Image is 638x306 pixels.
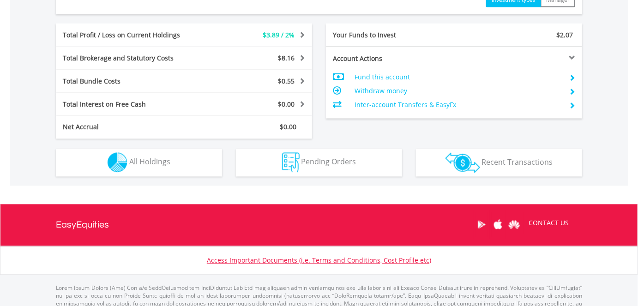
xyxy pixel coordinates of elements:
[355,84,562,98] td: Withdraw money
[522,210,575,236] a: CONTACT US
[278,54,295,62] span: $8.16
[326,54,454,63] div: Account Actions
[56,123,205,132] div: Net Accrual
[301,157,356,167] span: Pending Orders
[56,54,205,63] div: Total Brokerage and Statutory Costs
[56,204,109,246] a: EasyEquities
[355,98,562,112] td: Inter-account Transfers & EasyFx
[282,153,300,173] img: pending_instructions-wht.png
[326,30,454,40] div: Your Funds to Invest
[506,210,522,239] a: Huawei
[482,157,553,167] span: Recent Transactions
[280,123,296,132] span: $0.00
[445,153,480,173] img: transactions-zar-wht.png
[416,149,582,177] button: Recent Transactions
[207,256,431,265] a: Access Important Documents (i.e. Terms and Conditions, Cost Profile etc)
[108,153,127,173] img: holdings-wht.png
[129,157,170,167] span: All Holdings
[556,30,573,39] span: $2.07
[355,70,562,84] td: Fund this account
[474,210,490,239] a: Google Play
[56,30,205,40] div: Total Profit / Loss on Current Holdings
[278,77,295,85] span: $0.55
[263,30,295,39] span: $3.89 / 2%
[490,210,506,239] a: Apple
[236,149,402,177] button: Pending Orders
[56,149,222,177] button: All Holdings
[56,77,205,86] div: Total Bundle Costs
[278,100,295,108] span: $0.00
[56,100,205,109] div: Total Interest on Free Cash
